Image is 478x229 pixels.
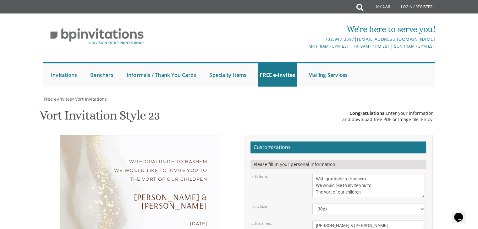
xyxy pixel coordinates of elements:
[125,63,198,87] a: Informals / Thank You Cards
[174,43,435,50] div: M-Th 9am - 5pm EST | Fri 9am - 1pm EST | Sun 11am - 3pm EST
[43,23,151,49] img: BP Invitation Loft
[349,110,386,116] span: Congratulations!
[74,96,107,102] a: Vort Invitations
[307,63,349,87] a: Mailing Services
[363,1,397,13] a: My Cart
[251,221,272,226] label: Edit names:
[357,36,435,42] a: [EMAIL_ADDRESS][DOMAIN_NAME]
[250,160,426,169] div: Please fill in your personal information.
[251,204,267,209] label: Font Size
[452,204,472,223] iframe: chat widget
[342,110,434,116] div: Enter your information
[40,109,160,127] h1: Vort Invitation Style 23
[250,141,426,153] h2: Customizations
[72,96,107,102] span: >
[89,63,115,87] a: Benchers
[251,174,268,179] label: Edit Intro:
[342,116,434,123] div: and download free PDF or Image file. Enjoy!
[208,63,248,87] a: Specialty Items
[325,36,354,42] a: 732.947.3597
[174,23,435,35] div: We're here to serve you!
[44,96,72,102] span: Free e-Invites
[43,96,72,102] a: Free e-Invites
[73,193,207,210] div: [PERSON_NAME] & [PERSON_NAME]
[312,174,425,197] textarea: With gratitude to Hashem We would like to invite you to The vort of our children
[258,63,297,87] a: FREE e-Invites
[174,35,435,43] div: |
[75,96,107,102] span: Vort Invitations
[49,63,79,87] a: Invitations
[73,157,207,184] div: With gratitude to Hashem We would like to invite you to The vort of our children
